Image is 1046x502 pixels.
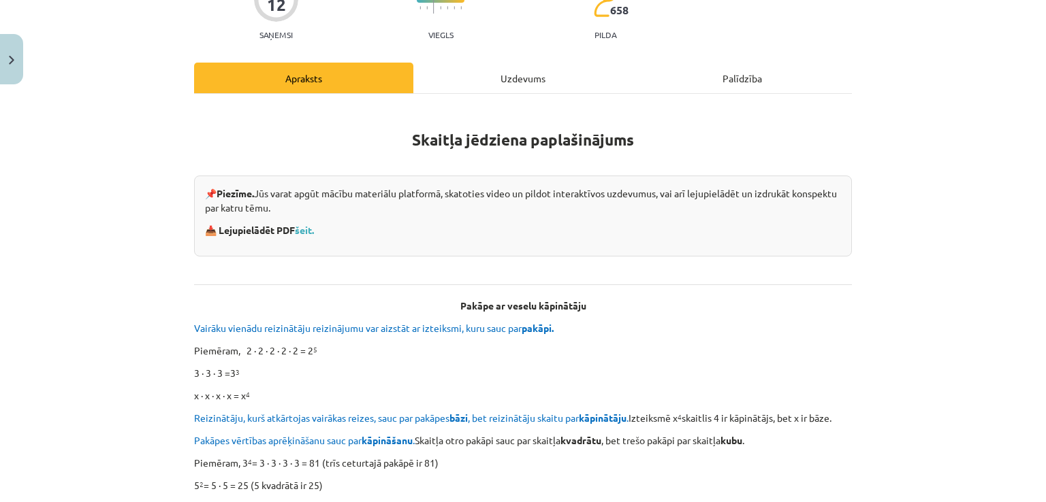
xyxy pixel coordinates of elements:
p: Saņemsi [254,30,298,39]
a: šeit. [295,224,314,236]
strong: 📥 Lejupielādēt PDF [205,224,316,236]
img: icon-short-line-57e1e144782c952c97e751825c79c345078a6d821885a25fce030b3d8c18986b.svg [447,6,448,10]
div: Palīdzība [633,63,852,93]
p: x ∙ x ∙ x ∙ x = x [194,388,852,403]
sup: 4 [246,389,250,399]
div: Uzdevums [413,63,633,93]
sup: 2 [200,479,204,489]
b: kvadrātu [560,434,601,446]
img: icon-close-lesson-0947bae3869378f0d4975bcd49f059093ad1ed9edebbc8119c70593378902aed.svg [9,56,14,65]
img: icon-short-line-57e1e144782c952c97e751825c79c345078a6d821885a25fce030b3d8c18986b.svg [419,6,421,10]
p: 5 = 5 ∙ 5 = 25 (5 kvadrātā ir 25) [194,478,852,492]
p: 3 ∙ 3 ∙ 3 =3 [194,366,852,380]
b: bāzi [449,412,468,424]
img: icon-short-line-57e1e144782c952c97e751825c79c345078a6d821885a25fce030b3d8c18986b.svg [426,6,428,10]
b: kubu [720,434,742,446]
p: pilda [595,30,616,39]
b: pakāpi. [522,322,554,334]
strong: Piezīme. [217,187,254,199]
img: icon-short-line-57e1e144782c952c97e751825c79c345078a6d821885a25fce030b3d8c18986b.svg [454,6,455,10]
p: Piemēram, 3 = 3 ∙ 3 ∙ 3 ∙ 3 = 81 (trīs ceturtajā pakāpē ir 81) [194,456,852,470]
p: 📌 Jūs varat apgūt mācību materiālu platformā, skatoties video un pildot interaktīvos uzdevumus, v... [205,186,841,215]
sup: 5 [313,344,317,354]
strong: Skaitļa jēdziena paplašinājums [412,130,634,150]
sup: 4 [678,412,682,422]
span: Reizinātāju, kurš atkārtojas vairākas reizes, sauc par pakāpes , bet reizinātāju skaitu par . [194,412,629,424]
span: 658 [610,4,629,16]
b: kāpināšanu [362,434,413,446]
sup: 3 [236,367,240,377]
p: Piemēram, 2 ∙ 2 ∙ 2 ∙ 2 ∙ 2 = 2 [194,344,852,358]
span: Vairāku vienādu reizinātāju reizinājumu var aizstāt ar izteiksmi, kuru sauc par [194,322,556,334]
p: Skaitļa otro pakāpi sauc par skaitļa , bet trešo pakāpi par skaitļa . [194,433,852,448]
p: Viegls [428,30,454,39]
img: icon-short-line-57e1e144782c952c97e751825c79c345078a6d821885a25fce030b3d8c18986b.svg [460,6,462,10]
b: Pakāpe ar veselu kāpinātāju [460,299,586,312]
div: Apraksts [194,63,413,93]
sup: 4 [248,456,252,467]
span: Pakāpes vērtības aprēķināšanu sauc par . [194,434,415,446]
p: Izteiksmē x skaitlis 4 ir kāpinātājs, bet x ir bāze. [194,411,852,425]
b: kāpinātāju [579,412,627,424]
img: icon-short-line-57e1e144782c952c97e751825c79c345078a6d821885a25fce030b3d8c18986b.svg [440,6,441,10]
